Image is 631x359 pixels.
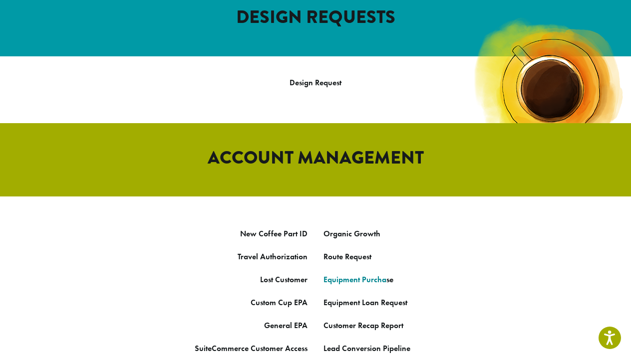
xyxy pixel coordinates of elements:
a: Organic Growth [323,228,380,239]
a: SuiteCommerce Customer Access [195,343,308,354]
a: Equipment Purcha [323,274,386,285]
a: New Coffee Part ID [240,228,308,239]
h2: DESIGN REQUESTS [31,6,600,28]
a: General EPA [264,320,308,331]
a: Travel Authorization [238,251,308,262]
a: Customer Recap Report [323,320,403,331]
a: Design Request [290,77,341,88]
a: se [386,274,393,285]
a: Equipment Loan Request [323,297,407,308]
a: Custom Cup EPA [251,297,308,308]
a: Lead Conversion Pipeline [323,343,410,354]
a: Route Request [323,251,371,262]
h2: ACCOUNT MANAGEMENT [31,147,600,169]
a: Lost Customer [260,274,308,285]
